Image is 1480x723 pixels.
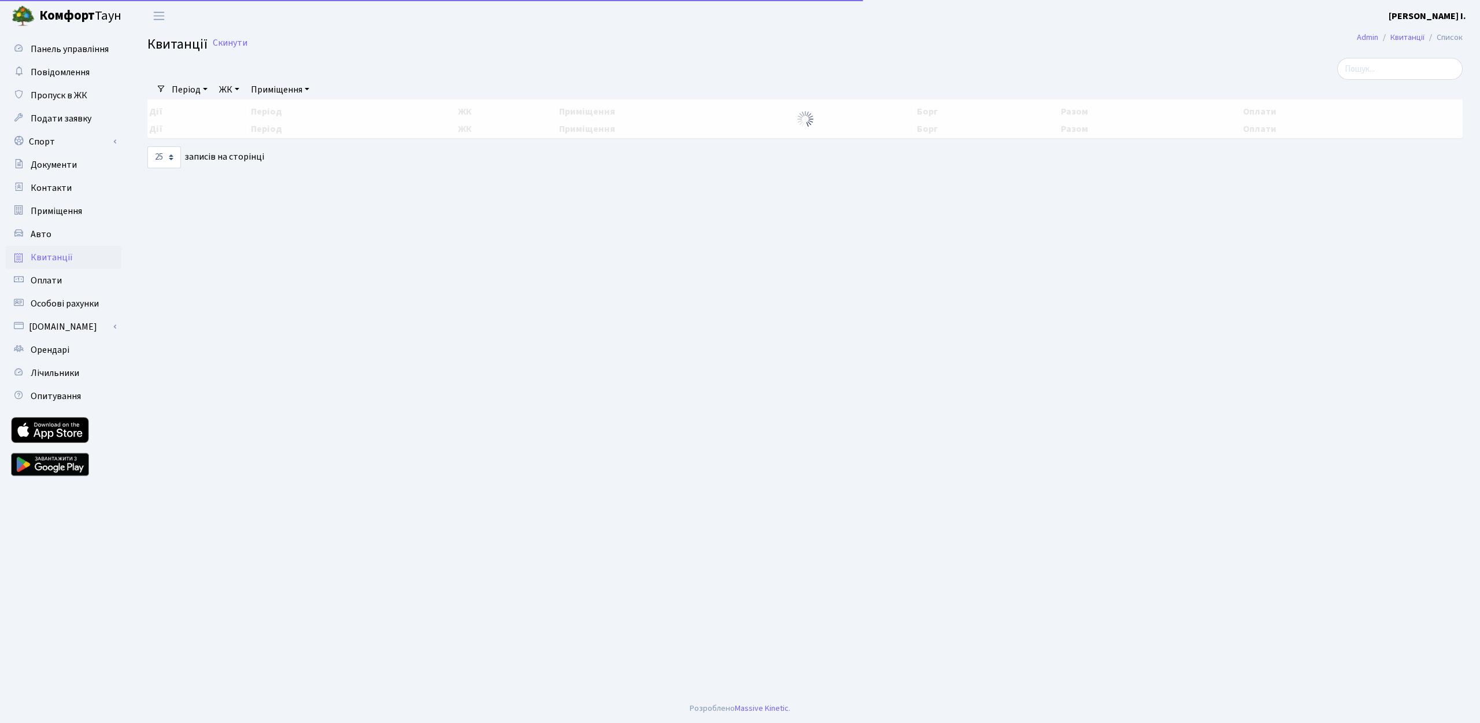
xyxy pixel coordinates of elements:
span: Орендарі [31,344,69,356]
img: Обробка... [796,110,815,128]
select: записів на сторінці [147,146,181,168]
span: Контакти [31,182,72,194]
span: Квитанції [147,34,208,54]
b: Комфорт [39,6,95,25]
a: Massive Kinetic [735,702,789,714]
span: Пропуск в ЖК [31,89,87,102]
a: Лічильники [6,361,121,385]
span: Подати заявку [31,112,91,125]
a: Повідомлення [6,61,121,84]
a: Особові рахунки [6,292,121,315]
a: Подати заявку [6,107,121,130]
a: Авто [6,223,121,246]
a: Період [167,80,212,99]
a: Приміщення [6,200,121,223]
div: Розроблено . [690,702,790,715]
span: Приміщення [31,205,82,217]
nav: breadcrumb [1340,25,1480,50]
a: Скинути [213,38,247,49]
a: Приміщення [246,80,314,99]
a: Контакти [6,176,121,200]
a: Опитування [6,385,121,408]
a: Панель управління [6,38,121,61]
a: Admin [1357,31,1378,43]
a: Квитанції [1390,31,1424,43]
a: ЖК [214,80,244,99]
a: Квитанції [6,246,121,269]
span: Документи [31,158,77,171]
a: Документи [6,153,121,176]
span: Опитування [31,390,81,403]
a: Спорт [6,130,121,153]
a: Оплати [6,269,121,292]
span: Таун [39,6,121,26]
input: Пошук... [1337,58,1463,80]
span: Квитанції [31,251,73,264]
span: Панель управління [31,43,109,56]
span: Авто [31,228,51,241]
span: Оплати [31,274,62,287]
a: Пропуск в ЖК [6,84,121,107]
span: Лічильники [31,367,79,379]
img: logo.png [12,5,35,28]
a: Орендарі [6,338,121,361]
span: Повідомлення [31,66,90,79]
button: Переключити навігацію [145,6,173,25]
a: [DOMAIN_NAME] [6,315,121,338]
b: [PERSON_NAME] І. [1389,10,1466,23]
a: [PERSON_NAME] І. [1389,9,1466,23]
li: Список [1424,31,1463,44]
label: записів на сторінці [147,146,264,168]
span: Особові рахунки [31,297,99,310]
